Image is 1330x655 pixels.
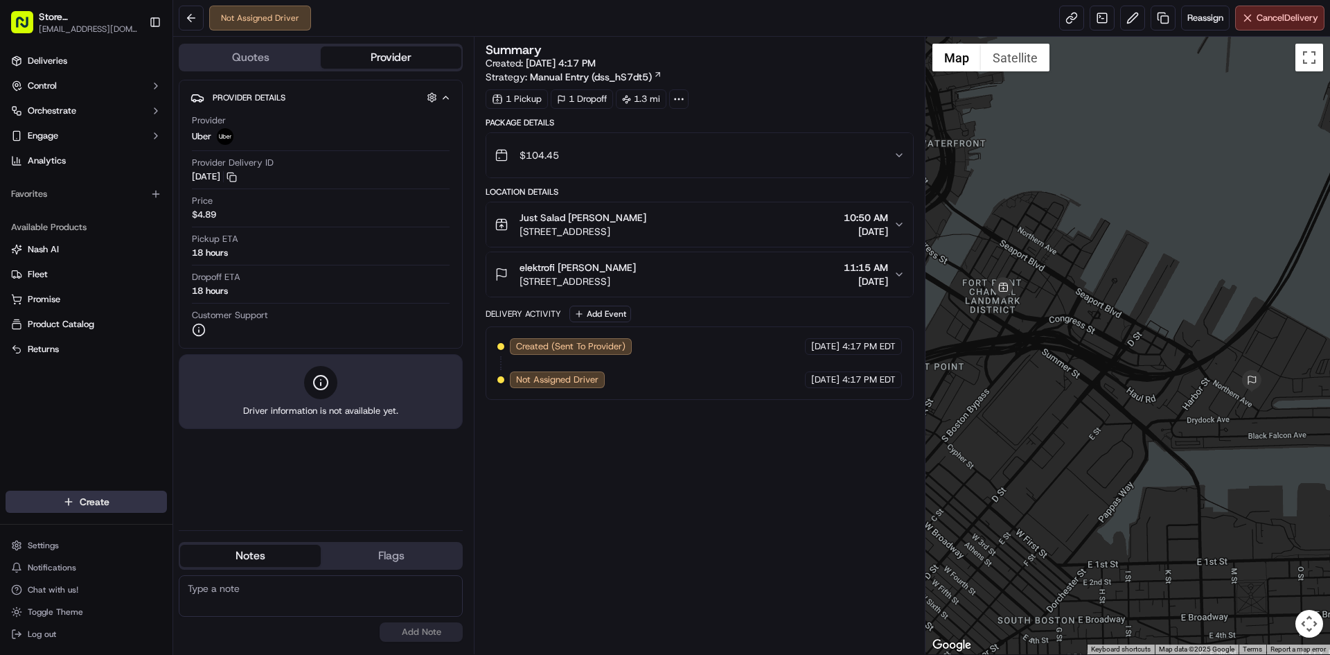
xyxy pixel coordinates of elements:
span: $104.45 [520,148,559,162]
span: [EMAIL_ADDRESS][DOMAIN_NAME] [39,24,138,35]
button: elektrofi [PERSON_NAME][STREET_ADDRESS]11:15 AM[DATE] [486,252,912,297]
button: Chat with us! [6,580,167,600]
a: Product Catalog [11,318,161,331]
button: Settings [6,536,167,555]
button: Engage [6,125,167,147]
span: Price [192,195,213,207]
a: Open this area in Google Maps (opens a new window) [929,636,975,654]
button: Provider Details [190,86,451,109]
span: Log out [28,629,56,640]
div: 1.3 mi [616,89,666,109]
a: 📗Knowledge Base [8,267,112,292]
a: Report a map error [1270,645,1326,653]
button: Reassign [1181,6,1230,30]
span: [STREET_ADDRESS] [520,225,646,238]
div: Strategy: [486,70,662,84]
button: Notes [180,545,321,567]
img: Nash [14,14,42,42]
button: Show satellite imagery [981,44,1049,71]
div: 1 Dropoff [551,89,613,109]
span: Driver information is not available yet. [243,405,398,417]
div: Package Details [486,117,913,128]
a: Nash AI [11,243,161,256]
button: Notifications [6,558,167,577]
span: Settings [28,540,59,551]
span: Orchestrate [28,105,76,117]
span: Created (Sent To Provider) [516,340,626,353]
button: Add Event [569,306,631,322]
button: Start new chat [236,137,252,153]
button: Provider [321,46,461,69]
span: Pylon [138,306,168,317]
span: Fleet [28,268,48,281]
span: Just Salad [PERSON_NAME] [520,211,646,225]
span: Control [28,80,57,92]
button: Orchestrate [6,100,167,122]
button: Toggle Theme [6,602,167,622]
span: Provider Delivery ID [192,157,274,169]
span: 4:17 PM EDT [842,374,896,386]
span: [DATE] 4:17 PM [526,57,596,69]
h3: Summary [486,44,542,56]
span: Nash AI [28,243,59,256]
span: Promise [28,293,60,306]
button: Create [6,491,167,513]
button: CancelDelivery [1235,6,1324,30]
span: Toggle Theme [28,606,83,618]
span: Provider [192,114,226,127]
div: Favorites [6,183,167,205]
span: 4:17 PM EDT [842,340,896,353]
button: Keyboard shortcuts [1091,645,1151,654]
button: Log out [6,625,167,644]
div: Start new chat [62,132,227,146]
a: Returns [11,343,161,356]
img: uber-new-logo.jpeg [217,128,233,145]
div: 💻 [117,274,128,285]
div: 📗 [14,274,25,285]
button: Returns [6,338,167,360]
button: Store [GEOGRAPHIC_DATA], [GEOGRAPHIC_DATA] (Just Salad) [39,10,138,24]
span: [DATE] [123,215,151,226]
a: Terms (opens in new tab) [1243,645,1262,653]
a: Deliveries [6,50,167,72]
a: 💻API Documentation [112,267,228,292]
button: Flags [321,545,461,567]
button: See all [215,177,252,194]
span: [DATE] [811,374,840,386]
span: Created: [486,56,596,70]
span: Create [80,495,109,509]
button: Control [6,75,167,97]
span: $4.89 [192,209,216,221]
span: Returns [28,343,59,356]
button: Quotes [180,46,321,69]
span: elektrofi [PERSON_NAME] [520,261,636,274]
div: Past conversations [14,180,93,191]
span: [PERSON_NAME] [43,215,112,226]
span: [DATE] [844,225,888,238]
span: Dropoff ETA [192,271,240,283]
button: Fleet [6,263,167,286]
span: Engage [28,130,58,142]
div: Available Products [6,216,167,238]
input: Got a question? Start typing here... [36,89,249,104]
button: Product Catalog [6,313,167,335]
a: Powered byPylon [98,306,168,317]
img: 1736555255976-a54dd68f-1ca7-489b-9aae-adbdc363a1c4 [28,216,39,227]
span: Uber [192,130,211,143]
a: Manual Entry (dss_hS7dt5) [530,70,662,84]
button: $104.45 [486,133,912,177]
img: 1738778727109-b901c2ba-d612-49f7-a14d-d897ce62d23f [29,132,54,157]
button: Store [GEOGRAPHIC_DATA], [GEOGRAPHIC_DATA] (Just Salad)[EMAIL_ADDRESS][DOMAIN_NAME] [6,6,143,39]
span: Chat with us! [28,584,78,595]
a: Promise [11,293,161,306]
div: 1 Pickup [486,89,548,109]
span: Customer Support [192,309,268,322]
span: Analytics [28,155,66,167]
span: [DATE] [844,274,888,288]
button: [DATE] [192,171,237,183]
span: Cancel Delivery [1257,12,1318,24]
div: 18 hours [192,285,228,297]
button: Nash AI [6,238,167,261]
button: Show street map [932,44,981,71]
